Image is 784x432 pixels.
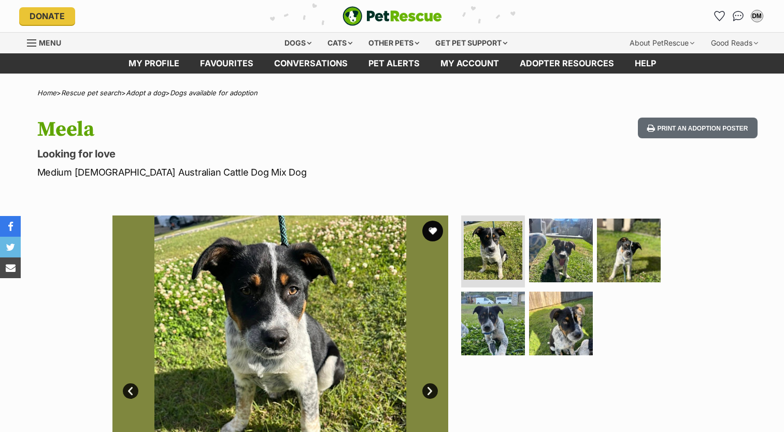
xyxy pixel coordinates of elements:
button: My account [749,8,765,24]
button: Print an adoption poster [638,118,757,139]
img: chat-41dd97257d64d25036548639549fe6c8038ab92f7586957e7f3b1b290dea8141.svg [733,11,744,21]
div: Other pets [361,33,426,53]
img: Photo of Meela [529,292,593,355]
a: Conversations [730,8,747,24]
a: Prev [123,383,138,399]
a: Next [422,383,438,399]
img: logo-e224e6f780fb5917bec1dbf3a21bbac754714ae5b6737aabdf751b685950b380.svg [343,6,442,26]
a: PetRescue [343,6,442,26]
a: Adopt a dog [126,89,165,97]
a: Dogs available for adoption [170,89,258,97]
a: conversations [264,53,358,74]
div: Cats [320,33,360,53]
a: Donate [19,7,75,25]
ul: Account quick links [711,8,765,24]
p: Medium [DEMOGRAPHIC_DATA] Australian Cattle Dog Mix Dog [37,165,476,179]
div: Dogs [277,33,319,53]
img: Photo of Meela [461,292,525,355]
h1: Meela [37,118,476,141]
img: Photo of Meela [597,219,661,282]
a: Adopter resources [509,53,624,74]
img: Photo of Meela [529,219,593,282]
a: Favourites [190,53,264,74]
a: Rescue pet search [61,89,121,97]
button: favourite [422,221,443,241]
span: Menu [39,38,61,47]
a: My account [430,53,509,74]
div: Get pet support [428,33,515,53]
div: About PetRescue [622,33,702,53]
a: Favourites [711,8,728,24]
div: Good Reads [704,33,765,53]
a: Help [624,53,666,74]
a: Pet alerts [358,53,430,74]
div: DM [752,11,762,21]
a: Home [37,89,56,97]
img: Photo of Meela [464,221,522,280]
p: Looking for love [37,147,476,161]
a: Menu [27,33,68,51]
div: > > > [11,89,773,97]
a: My profile [118,53,190,74]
